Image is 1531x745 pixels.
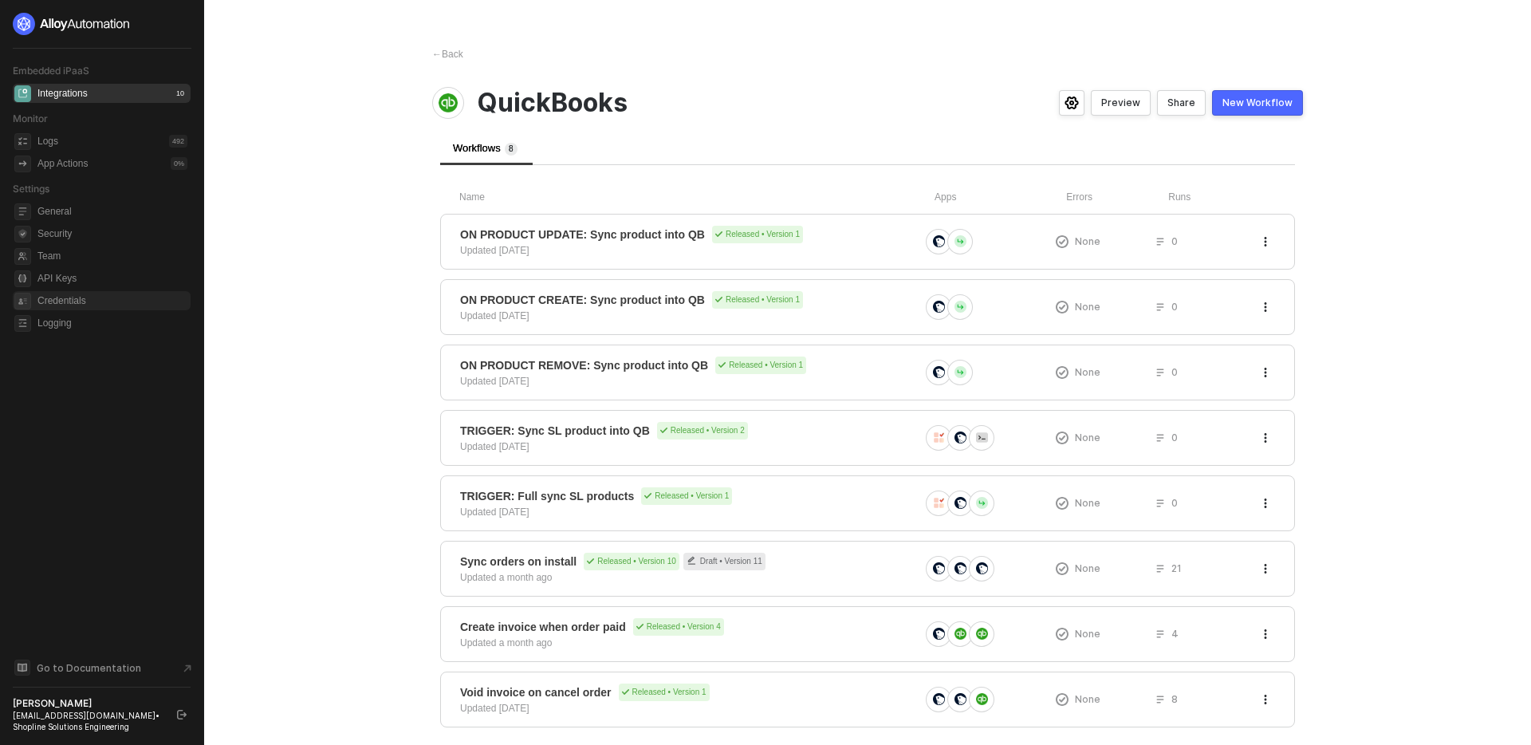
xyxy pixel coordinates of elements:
[1171,496,1178,510] span: 0
[1075,365,1100,379] span: None
[460,357,708,373] span: ON PRODUCT REMOVE: Sync product into QB
[439,93,458,112] img: integration-icon
[935,191,1066,204] div: Apps
[37,313,187,333] span: Logging
[460,570,552,585] div: Updated a month ago
[1171,235,1178,248] span: 0
[1171,365,1178,379] span: 0
[37,661,141,675] span: Go to Documentation
[432,49,442,60] span: ←
[1155,368,1165,377] span: icon-list
[1155,629,1165,639] span: icon-list
[933,366,945,378] img: icon
[460,505,529,519] div: Updated [DATE]
[954,628,966,640] img: icon
[715,357,806,374] div: Released • Version 1
[1056,562,1069,575] span: icon-exclamation
[641,487,732,505] div: Released • Version 1
[460,619,626,635] span: Create invoice when order paid
[1056,301,1069,313] span: icon-exclamation
[13,112,48,124] span: Monitor
[1091,90,1151,116] button: Preview
[460,227,705,242] span: ON PRODUCT UPDATE: Sync product into QB
[1075,431,1100,444] span: None
[460,488,634,504] span: TRIGGER: Full sync SL products
[1056,366,1069,379] span: icon-exclamation
[954,366,966,378] img: icon
[1056,235,1069,248] span: icon-exclamation
[1056,693,1069,706] span: icon-exclamation
[1171,692,1178,706] span: 8
[976,628,988,640] img: icon
[1075,235,1100,248] span: None
[459,191,935,204] div: Name
[460,309,529,323] div: Updated [DATE]
[453,142,518,154] span: Workflows
[1167,97,1195,109] div: Share
[1155,302,1165,312] span: icon-list
[14,660,30,676] span: documentation
[169,135,187,148] div: 492
[477,88,628,118] span: QuickBooks
[976,432,988,443] img: icon
[1155,433,1165,443] span: icon-list
[1075,496,1100,510] span: None
[37,291,187,310] span: Credentials
[933,497,945,509] img: icon
[179,660,195,676] span: document-arrow
[976,497,988,509] img: icon
[954,693,966,705] img: icon
[933,301,945,313] img: icon
[460,440,529,454] div: Updated [DATE]
[173,87,187,100] div: 10
[13,13,131,35] img: logo
[584,553,679,570] div: Released • Version 10
[633,618,724,636] div: Released • Version 4
[14,156,31,172] span: icon-app-actions
[37,135,58,148] div: Logs
[1075,692,1100,706] span: None
[954,497,966,509] img: icon
[1075,562,1100,575] span: None
[1065,97,1079,109] span: icon-settings
[460,554,577,570] span: Sync orders on install
[712,291,803,309] div: Released • Version 1
[13,697,163,710] div: [PERSON_NAME]
[37,246,187,266] span: Team
[1171,562,1182,575] span: 21
[14,133,31,150] span: icon-logs
[976,693,988,705] img: icon
[976,562,988,574] img: icon
[14,226,31,242] span: security
[13,658,191,677] a: Knowledge Base
[1066,191,1168,204] div: Errors
[1171,300,1178,313] span: 0
[460,701,529,715] div: Updated [DATE]
[1056,432,1069,444] span: icon-exclamation
[460,243,529,258] div: Updated [DATE]
[1075,627,1100,641] span: None
[460,292,705,308] span: ON PRODUCT CREATE: Sync product into QB
[619,684,710,701] div: Released • Version 1
[657,422,748,440] div: Released • Version 2
[13,65,89,77] span: Embedded iPaaS
[14,248,31,265] span: team
[954,235,966,247] img: icon
[37,202,187,221] span: General
[37,157,88,171] div: App Actions
[1155,695,1165,704] span: icon-list
[683,553,765,570] div: Draft • Version 11
[1155,237,1165,246] span: icon-list
[1101,97,1140,109] div: Preview
[13,183,49,195] span: Settings
[933,235,945,247] img: icon
[1222,97,1293,109] div: New Workflow
[432,48,463,61] div: Back
[1171,431,1178,444] span: 0
[1168,191,1276,204] div: Runs
[37,224,187,243] span: Security
[14,203,31,220] span: general
[460,684,612,700] span: Void invoice on cancel order
[1056,497,1069,510] span: icon-exclamation
[1157,90,1206,116] button: Share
